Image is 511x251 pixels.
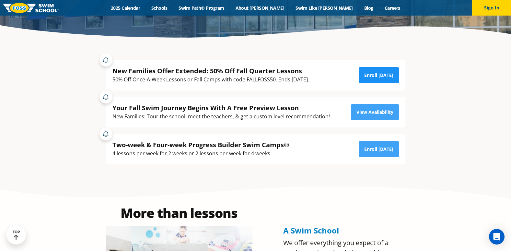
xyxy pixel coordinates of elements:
[112,149,289,158] div: 4 lessons per week for 2 weeks or 2 lessons per week for 4 weeks.
[112,103,330,112] div: Your Fall Swim Journey Begins With A Free Preview Lesson
[379,5,406,11] a: Careers
[489,229,505,245] div: Open Intercom Messenger
[105,5,146,11] a: 2025 Calendar
[359,141,399,157] a: Enroll [DATE]
[290,5,359,11] a: Swim Like [PERSON_NAME]
[112,75,309,84] div: 50% Off Once-A-Week Lessons or Fall Camps with code FALLFOSS50. Ends [DATE].
[146,5,173,11] a: Schools
[283,225,339,236] span: A Swim School
[230,5,290,11] a: About [PERSON_NAME]
[173,5,230,11] a: Swim Path® Program
[359,67,399,83] a: Enroll [DATE]
[106,207,252,220] h2: More than lessons
[358,5,379,11] a: Blog
[13,230,20,240] div: TOP
[112,112,330,121] div: New Families: Tour the school, meet the teachers, & get a custom level recommendation!
[351,104,399,120] a: View Availability
[112,140,289,149] div: Two-week & Four-week Progress Builder Swim Camps®
[3,3,59,13] img: FOSS Swim School Logo
[112,66,309,75] div: New Families Offer Extended: 50% Off Fall Quarter Lessons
